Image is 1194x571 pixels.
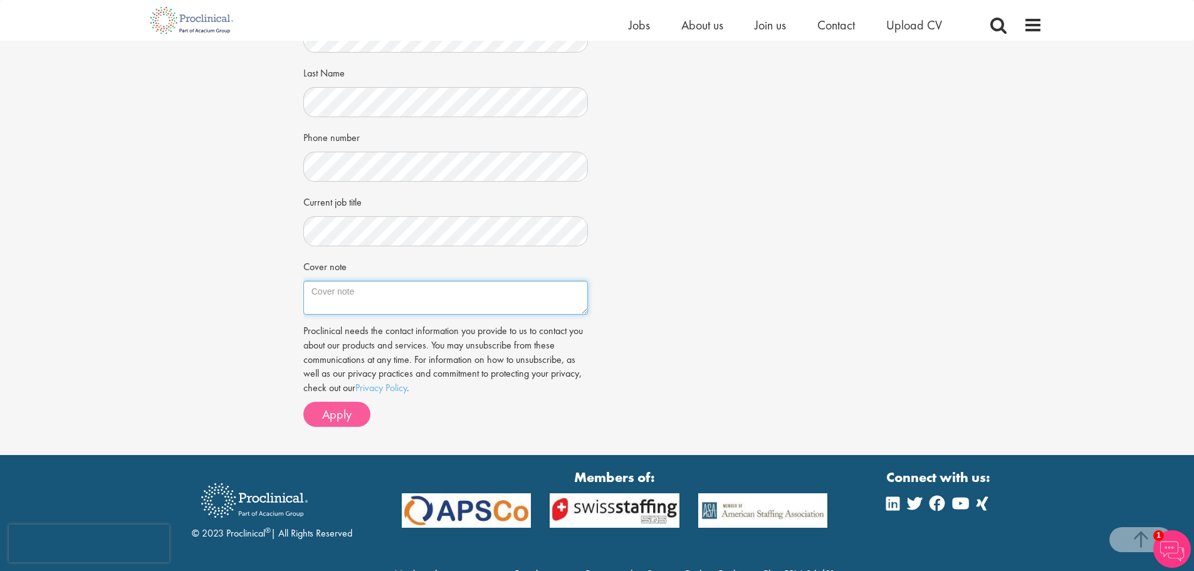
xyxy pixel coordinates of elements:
p: Proclinical needs the contact information you provide to us to contact you about our products and... [303,324,588,396]
img: APSCo [540,493,689,528]
label: Last Name [303,62,345,81]
label: Cover note [303,256,347,275]
img: APSCo [392,493,541,528]
span: 1 [1153,530,1164,541]
a: About us [681,17,723,33]
a: Privacy Policy [355,381,407,394]
img: APSCo [689,493,837,528]
img: Proclinical Recruitment [192,474,317,526]
a: Upload CV [886,17,942,33]
label: Phone number [303,127,360,145]
a: Join us [755,17,786,33]
a: Jobs [629,17,650,33]
strong: Connect with us: [886,468,993,487]
button: Apply [303,402,370,427]
label: Current job title [303,191,362,210]
div: © 2023 Proclinical | All Rights Reserved [192,474,352,541]
span: Apply [322,406,352,422]
sup: ® [265,525,271,535]
img: Chatbot [1153,530,1191,568]
strong: Members of: [402,468,828,487]
iframe: reCAPTCHA [9,525,169,562]
a: Contact [817,17,855,33]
